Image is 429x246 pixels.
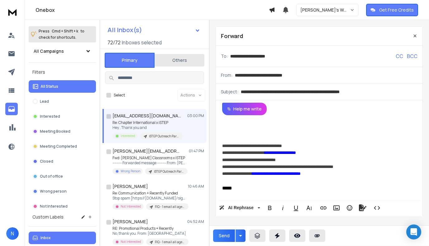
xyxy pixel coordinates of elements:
[112,231,187,236] p: No, thank you. From: [GEOGRAPHIC_DATA]
[187,219,204,224] p: 04:52 AM
[407,52,417,60] p: BCC
[102,24,205,36] button: All Inbox(s)
[227,205,255,210] span: AI Rephrase
[112,191,187,196] p: Re: Communication + Recently Funded
[41,84,58,89] p: All Status
[40,174,63,179] p: Out of office
[40,114,60,119] p: Interested
[300,7,350,13] p: [PERSON_NAME]'s Workspace
[40,99,49,104] p: Lead
[154,169,184,174] p: iSTEP Outreach Partner
[40,189,67,194] p: Wrong person
[105,53,155,68] button: Primary
[122,39,162,46] h3: Inboxes selected
[6,227,19,240] button: N
[121,239,141,244] p: Not Interested
[221,53,228,59] p: To:
[121,169,140,174] p: Wrong Person
[290,202,302,214] button: Underline (⌘U)
[29,155,96,168] button: Closed
[187,113,204,118] p: 03:00 PM
[29,110,96,123] button: Interested
[29,80,96,93] button: All Status
[112,148,181,154] h1: [PERSON_NAME][EMAIL_ADDRESS][DOMAIN_NAME]
[107,27,142,33] h1: All Inbox(s)
[218,202,261,214] button: AI Rephrase
[39,28,84,41] p: Press to check for shortcuts.
[371,202,383,214] button: Code View
[221,89,238,95] p: Subject:
[112,120,183,125] p: Re: Chapter International x iSTEP
[29,200,96,213] button: Not Interested
[29,68,96,76] h3: Filters
[40,204,68,209] p: Not Interested
[32,214,64,220] h3: Custom Labels
[344,202,355,214] button: Emoticons
[112,125,183,130] p: Hey , Thank you and
[222,103,267,115] button: Help me write
[357,202,369,214] button: Signature
[221,32,243,40] p: Forward
[189,149,204,154] p: 01:47 PM
[112,183,148,189] h1: [PERSON_NAME]
[264,202,276,214] button: Bold (⌘B)
[40,129,70,134] p: Meeting Booked
[277,202,289,214] button: Italic (⌘I)
[155,204,185,209] p: FIQ - 1 email all agencies
[41,235,51,240] p: Inbox
[29,45,96,57] button: All Campaigns
[112,160,187,165] p: ---------- Forwarded message --------- From: [PERSON_NAME]
[121,204,141,209] p: Not Interested
[29,185,96,198] button: Wrong person
[221,72,232,78] p: From:
[331,202,342,214] button: Insert Image (⌘P)
[188,184,204,189] p: 10:46 AM
[29,125,96,138] button: Meeting Booked
[29,95,96,108] button: Lead
[51,27,79,35] span: Cmd + Shift + k
[317,202,329,214] button: Insert Link (⌘K)
[379,7,414,13] p: Get Free Credits
[6,6,19,18] img: logo
[149,134,179,139] p: iSTEP Outreach Partner
[36,6,269,14] h1: Onebox
[112,226,187,231] p: RE: Promotional Products + Recently
[366,4,418,16] button: Get Free Credits
[112,155,187,160] p: Fwd: [PERSON_NAME] Classrooms x iSTEP
[29,170,96,183] button: Out of office
[107,39,121,46] span: 72 / 72
[155,240,185,244] p: FIQ - 1 email all agencies
[40,144,77,149] p: Meeting Completed
[112,196,187,201] p: Stop spam [https://[DOMAIN_NAME]/signatures/img/Kiweerouge_Logo_Favicon_20x20px_V2_sRVB.svg]https...
[114,93,125,98] label: Select
[303,202,315,214] button: More Text
[29,232,96,244] button: Inbox
[406,224,421,239] div: Open Intercom Messenger
[155,53,204,67] button: Others
[121,134,135,138] p: Interested
[34,48,64,54] h1: All Campaigns
[213,229,235,242] button: Send
[40,159,53,164] p: Closed
[396,52,403,60] p: CC
[29,140,96,153] button: Meeting Completed
[112,113,181,119] h1: [EMAIL_ADDRESS][DOMAIN_NAME]
[112,219,148,225] h1: [PERSON_NAME]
